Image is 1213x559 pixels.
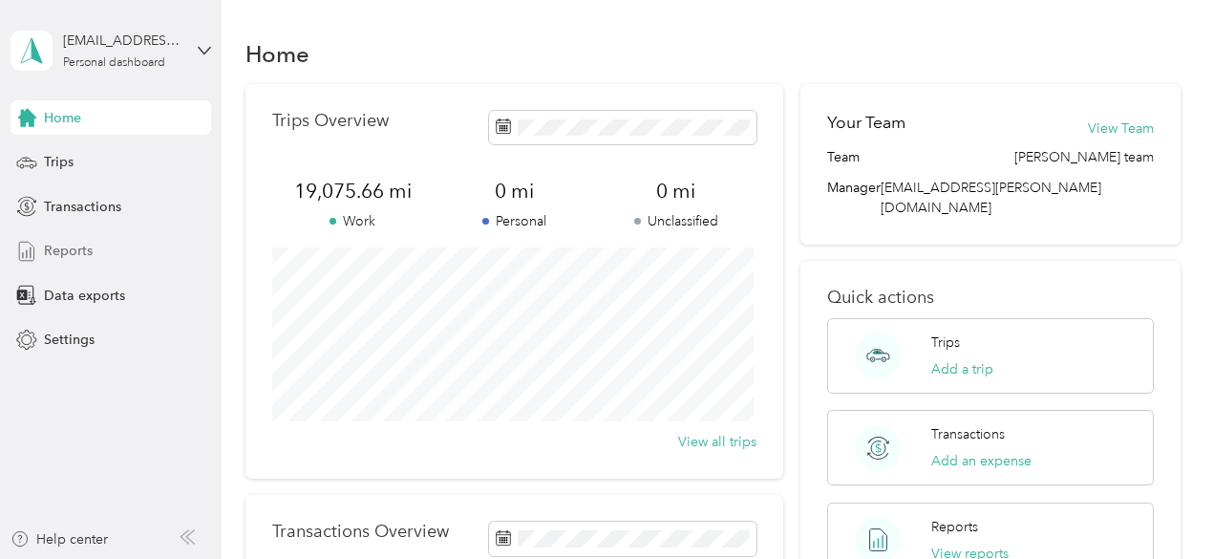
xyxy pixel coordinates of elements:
[245,44,309,64] h1: Home
[434,211,595,231] p: Personal
[11,529,108,549] button: Help center
[931,333,960,353] p: Trips
[827,178,881,218] span: Manager
[678,432,756,452] button: View all trips
[63,57,165,69] div: Personal dashboard
[1088,118,1154,139] button: View Team
[881,180,1101,216] span: [EMAIL_ADDRESS][PERSON_NAME][DOMAIN_NAME]
[595,211,756,231] p: Unclassified
[1106,452,1213,559] iframe: Everlance-gr Chat Button Frame
[827,288,1154,308] p: Quick actions
[272,111,389,131] p: Trips Overview
[931,451,1032,471] button: Add an expense
[44,330,95,350] span: Settings
[63,31,182,51] div: [EMAIL_ADDRESS][PERSON_NAME][DOMAIN_NAME]
[1014,147,1154,167] span: [PERSON_NAME] team
[931,424,1005,444] p: Transactions
[595,178,756,204] span: 0 mi
[272,178,434,204] span: 19,075.66 mi
[827,111,905,135] h2: Your Team
[44,197,121,217] span: Transactions
[44,286,125,306] span: Data exports
[434,178,595,204] span: 0 mi
[827,147,860,167] span: Team
[44,152,74,172] span: Trips
[272,522,449,542] p: Transactions Overview
[44,241,93,261] span: Reports
[272,211,434,231] p: Work
[931,359,993,379] button: Add a trip
[931,517,978,537] p: Reports
[44,108,81,128] span: Home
